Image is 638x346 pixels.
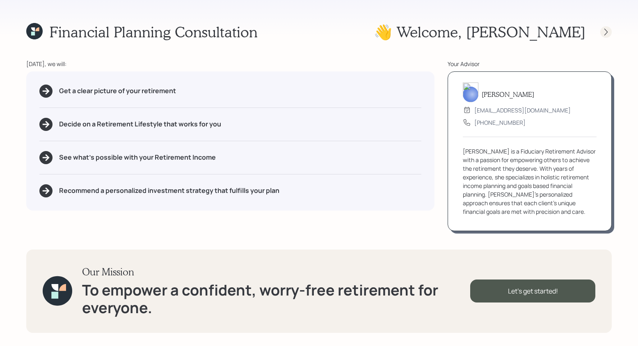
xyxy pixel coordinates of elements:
[482,90,534,98] h5: [PERSON_NAME]
[59,187,279,195] h5: Recommend a personalized investment strategy that fulfills your plan
[463,147,597,216] div: [PERSON_NAME] is a Fiduciary Retirement Advisor with a passion for empowering others to achieve t...
[374,23,585,41] h1: 👋 Welcome , [PERSON_NAME]
[59,87,176,95] h5: Get a clear picture of your retirement
[463,82,478,102] img: treva-nostdahl-headshot.png
[448,60,612,68] div: Your Advisor
[82,281,470,316] h1: To empower a confident, worry-free retirement for everyone.
[59,154,216,161] h5: See what's possible with your Retirement Income
[49,23,258,41] h1: Financial Planning Consultation
[474,106,571,115] div: [EMAIL_ADDRESS][DOMAIN_NAME]
[26,60,434,68] div: [DATE], we will:
[59,120,221,128] h5: Decide on a Retirement Lifestyle that works for you
[82,266,470,278] h3: Our Mission
[474,118,526,127] div: [PHONE_NUMBER]
[470,280,595,302] div: Let's get started!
